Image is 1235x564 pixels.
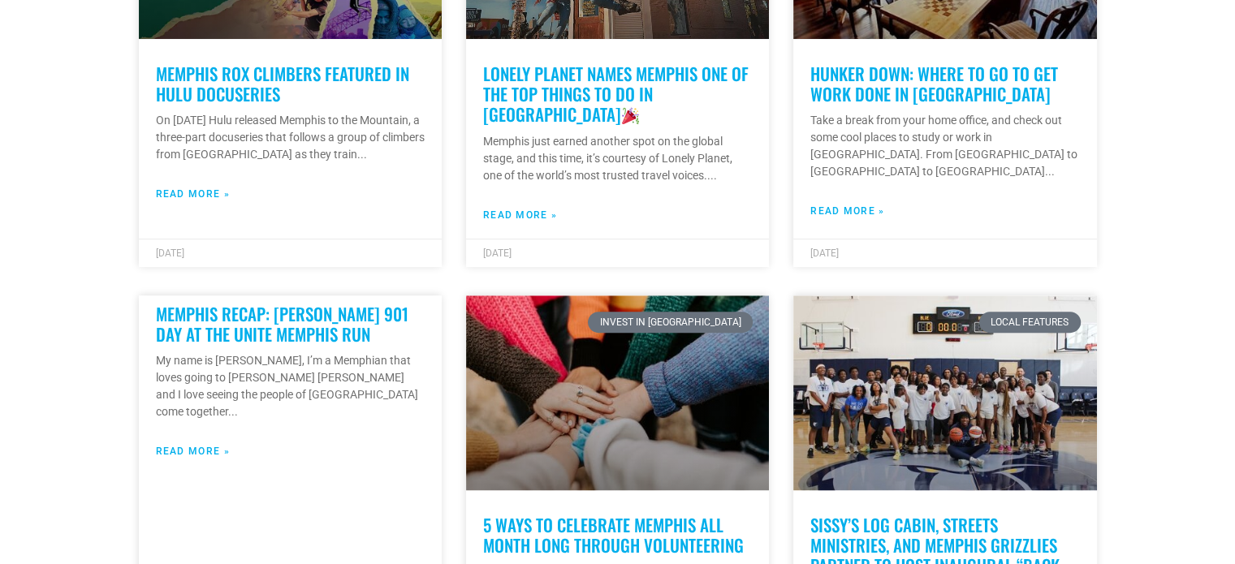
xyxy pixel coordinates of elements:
[979,312,1081,333] div: Local Features
[483,208,557,222] a: Read more about Lonely Planet Names Memphis One of the Top Things to Do in North America 🎉
[466,295,769,490] a: A group of people in Memphis standing in a circle place their hands together in the center, celeb...
[588,312,753,333] div: Invest in [GEOGRAPHIC_DATA]
[156,61,409,106] a: Memphis Rox Climbers Featured in Hulu Docuseries
[622,107,639,124] img: 🎉
[483,133,752,184] p: Memphis just earned another spot on the global stage, and this time, it’s courtesy of Lonely Plan...
[810,112,1079,180] p: Take a break from your home office, and check out some cool places to study or work in [GEOGRAPHI...
[156,187,230,201] a: Read more about Memphis Rox Climbers Featured in Hulu Docuseries
[793,295,1096,490] a: A large group of teens and adults pose for a photo on a basketball court, many wearing white t-sh...
[483,61,749,127] a: Lonely Planet Names Memphis One of the Top Things to Do in [GEOGRAPHIC_DATA]
[810,204,884,218] a: Read more about Hunker Down: Where to Go to Get Work Done in Memphis
[483,512,744,558] a: 5 ways to celebrate Memphis all month long through volunteering
[810,248,839,259] span: [DATE]
[810,61,1058,106] a: Hunker Down: Where to Go to Get Work Done in [GEOGRAPHIC_DATA]
[156,112,425,163] p: On [DATE] Hulu released Memphis to the Mountain, a three-part docuseries that follows a group of ...
[156,301,408,347] a: Memphis Recap: [PERSON_NAME] 901 Day At The Unite Memphis Run
[156,444,230,459] a: Read more about Memphis Recap: Kylen’s 901 Day At The Unite Memphis Run
[483,248,512,259] span: [DATE]
[156,352,425,420] p: My name is [PERSON_NAME], I’m a Memphian that loves going to [PERSON_NAME] [PERSON_NAME] and I lo...
[156,248,184,259] span: [DATE]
